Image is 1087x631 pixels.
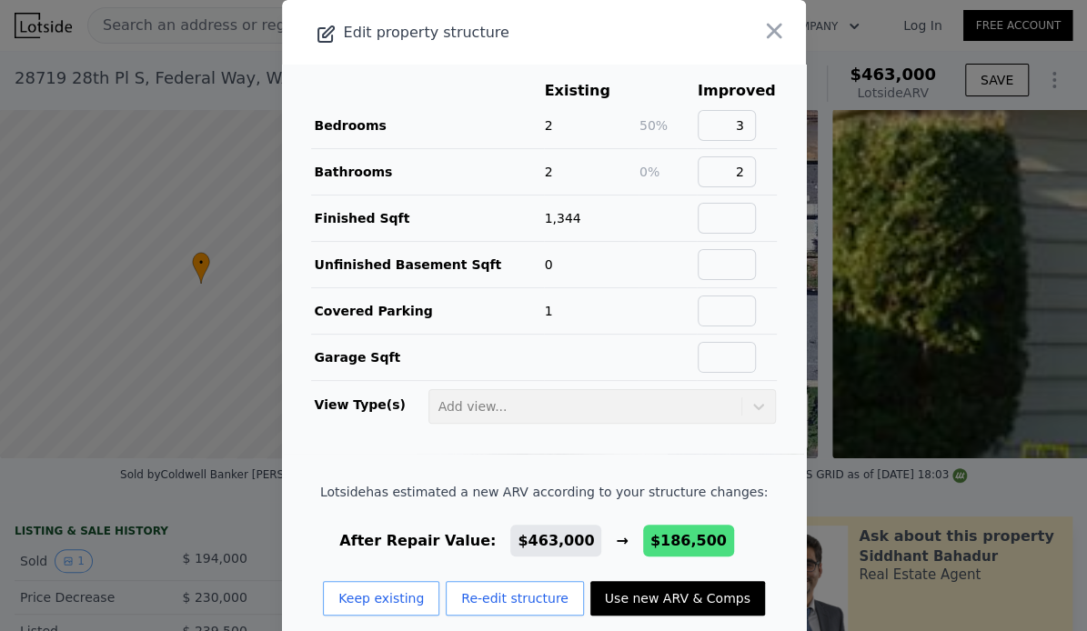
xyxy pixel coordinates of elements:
[545,304,553,318] span: 1
[311,288,544,335] td: Covered Parking
[545,165,553,179] span: 2
[323,581,439,616] button: Keep existing
[545,257,553,272] span: 0
[311,103,544,149] td: Bedrooms
[544,79,639,103] th: Existing
[545,211,581,225] span: 1,344
[697,79,777,103] th: Improved
[311,381,428,425] td: View Type(s)
[311,242,544,288] td: Unfinished Basement Sqft
[639,118,668,133] span: 50%
[650,532,727,549] span: $186,500
[446,581,584,616] button: Re-edit structure
[311,149,544,195] td: Bathrooms
[518,532,594,549] span: $463,000
[320,530,768,552] div: After Repair Value: →
[590,581,765,616] button: Use new ARV & Comps
[311,195,544,242] td: Finished Sqft
[639,165,659,179] span: 0%
[282,20,701,45] div: Edit property structure
[311,335,544,381] td: Garage Sqft
[320,483,768,501] span: Lotside has estimated a new ARV according to your structure changes:
[545,118,553,133] span: 2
